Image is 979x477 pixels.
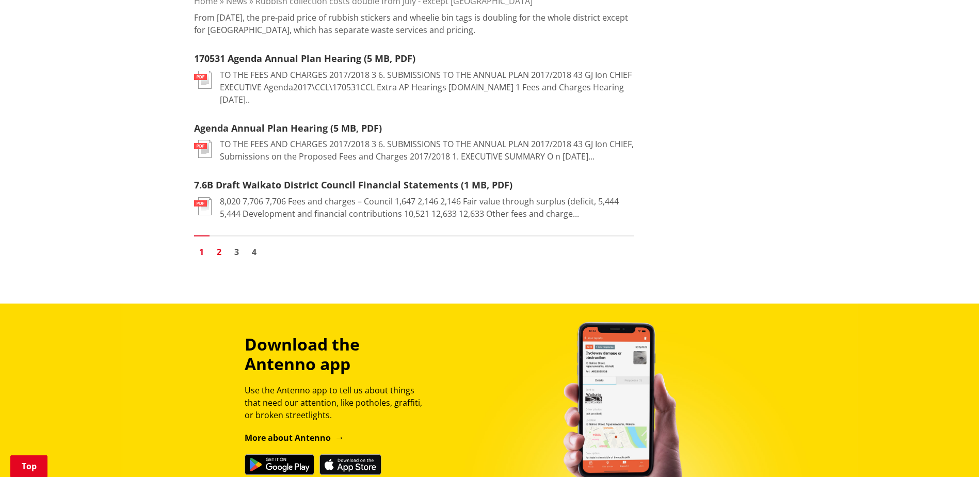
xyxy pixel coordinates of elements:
p: Use the Antenno app to tell us about things that need our attention, like potholes, graffiti, or ... [245,384,431,421]
a: Go to page 3 [229,244,245,260]
img: document-pdf.svg [194,197,212,215]
p: From [DATE], the pre-paid price of rubbish stickers and wheelie bin tags is doubling for the whol... [194,11,634,36]
iframe: Messenger Launcher [932,434,969,471]
img: Get it on Google Play [245,454,314,475]
a: Page 1 [194,244,210,260]
a: Go to page 4 [247,244,262,260]
p: 8,020 7,706 7,706 Fees and charges – Council 1,647 2,146 2,146 Fair value through surplus (defici... [220,195,634,220]
a: 7.6B Draft Waikato District Council Financial Statements (1 MB, PDF) [194,179,512,191]
a: More about Antenno [245,432,344,443]
a: 170531 Agenda Annual Plan Hearing (5 MB, PDF) [194,52,415,65]
p: TO THE FEES AND CHARGES 2017/2018 3 6. SUBMISSIONS TO THE ANNUAL PLAN 2017/2018 43 GJ Ion CHIEF, ... [220,138,634,163]
a: Agenda Annual Plan Hearing (5 MB, PDF) [194,122,382,134]
img: Download on the App Store [319,454,381,475]
a: Go to page 2 [212,244,227,260]
nav: Pagination [194,235,634,262]
a: Top [10,455,47,477]
h3: Download the Antenno app [245,335,431,374]
img: document-pdf.svg [194,71,212,89]
p: TO THE FEES AND CHARGES 2017/2018 3 6. SUBMISSIONS TO THE ANNUAL PLAN 2017/2018 43 GJ Ion CHIEF E... [220,69,634,106]
img: document-pdf.svg [194,140,212,158]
